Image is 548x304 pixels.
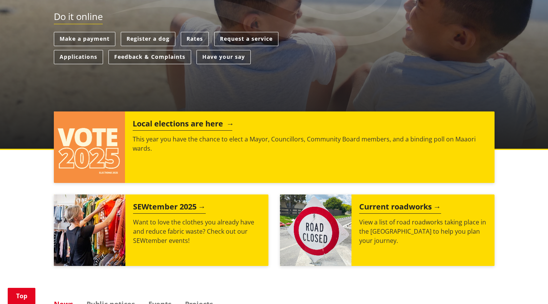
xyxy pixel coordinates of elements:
[214,32,278,46] a: Request a service
[359,202,441,214] h2: Current roadworks
[133,202,206,214] h2: SEWtember 2025
[513,272,540,299] iframe: Messenger Launcher
[181,32,209,46] a: Rates
[121,32,175,46] a: Register a dog
[54,111,125,183] img: Vote 2025
[133,119,232,131] h2: Local elections are here
[54,194,268,266] a: SEWtember 2025 Want to love the clothes you already have and reduce fabric waste? Check out our S...
[280,194,495,266] a: Current roadworks View a list of road roadworks taking place in the [GEOGRAPHIC_DATA] to help you...
[133,218,261,245] p: Want to love the clothes you already have and reduce fabric waste? Check out our SEWtember events!
[197,50,251,64] a: Have your say
[54,111,495,183] a: Local elections are here This year you have the chance to elect a Mayor, Councillors, Community B...
[54,50,103,64] a: Applications
[133,135,486,153] p: This year you have the chance to elect a Mayor, Councillors, Community Board members, and a bindi...
[8,288,35,304] a: Top
[108,50,191,64] a: Feedback & Complaints
[359,218,487,245] p: View a list of road roadworks taking place in the [GEOGRAPHIC_DATA] to help you plan your journey.
[54,32,115,46] a: Make a payment
[54,11,103,25] h2: Do it online
[280,194,351,266] img: Road closed sign
[54,194,125,266] img: SEWtember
